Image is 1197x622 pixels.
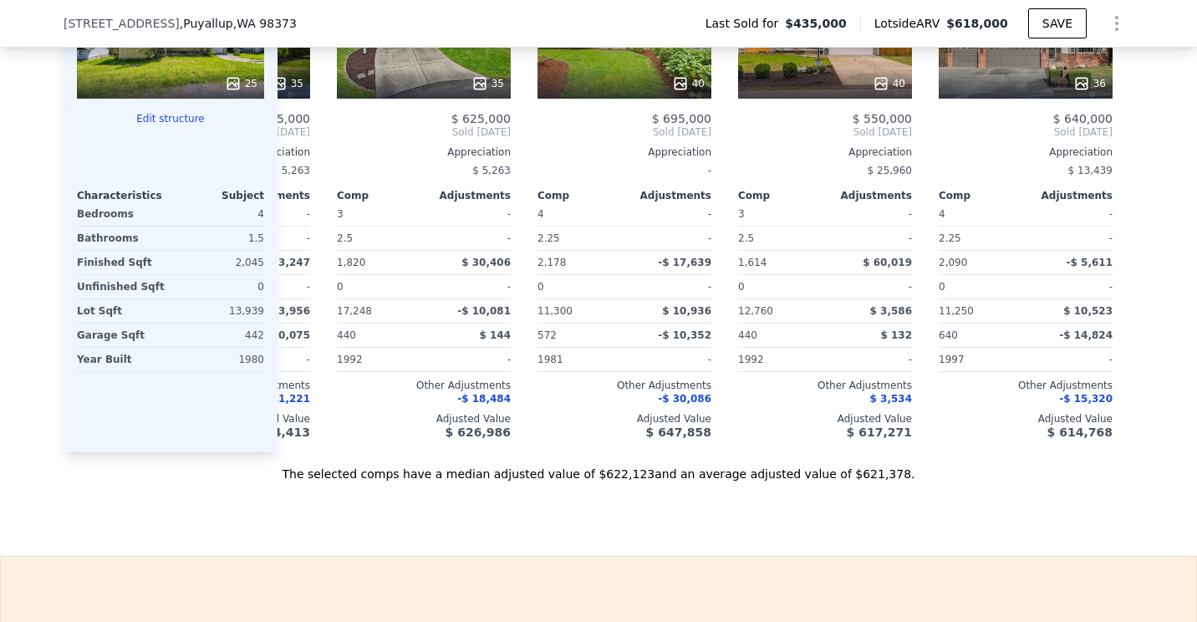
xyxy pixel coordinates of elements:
[1026,189,1113,202] div: Adjustments
[1067,257,1113,268] span: -$ 5,611
[738,348,822,371] div: 1992
[646,426,711,439] span: $ 647,858
[427,202,511,226] div: -
[264,257,310,268] span: -$ 3,247
[337,257,365,268] span: 1,820
[738,227,822,250] div: 2.5
[233,17,297,30] span: , WA 98373
[537,305,573,317] span: 11,300
[64,452,1133,482] div: The selected comps have a median adjusted value of $622,123 and an average adjusted value of $621...
[939,125,1113,139] span: Sold [DATE]
[427,275,511,298] div: -
[77,251,167,274] div: Finished Sqft
[1053,112,1113,125] span: $ 640,000
[77,227,167,250] div: Bathrooms
[705,15,786,32] span: Last Sold for
[537,329,557,341] span: 572
[174,299,264,323] div: 13,939
[738,257,767,268] span: 1,614
[939,227,1022,250] div: 2.25
[424,189,511,202] div: Adjustments
[828,275,912,298] div: -
[939,257,967,268] span: 2,090
[628,202,711,226] div: -
[337,379,511,392] div: Other Adjustments
[337,189,424,202] div: Comp
[868,165,912,176] span: $ 25,960
[870,305,912,317] span: $ 3,586
[451,112,511,125] span: $ 625,000
[171,189,264,202] div: Subject
[472,165,511,176] span: $ 5,263
[1029,227,1113,250] div: -
[337,227,420,250] div: 2.5
[939,145,1113,159] div: Appreciation
[939,329,958,341] span: 640
[658,393,711,405] span: -$ 30,086
[658,257,711,268] span: -$ 17,639
[939,305,974,317] span: 11,250
[257,329,310,341] span: -$ 20,075
[257,393,310,405] span: -$ 11,221
[828,202,912,226] div: -
[537,208,544,220] span: 4
[738,281,745,293] span: 0
[77,275,167,298] div: Unfinished Sqft
[174,202,264,226] div: 4
[738,208,745,220] span: 3
[174,227,264,250] div: 1.5
[662,305,711,317] span: $ 10,936
[738,412,912,426] div: Adjusted Value
[479,329,511,341] span: $ 144
[939,189,1026,202] div: Comp
[1047,426,1113,439] span: $ 614,768
[427,348,511,371] div: -
[427,227,511,250] div: -
[847,426,912,439] span: $ 617,271
[537,412,711,426] div: Adjusted Value
[873,75,905,92] div: 40
[1100,7,1133,40] button: Show Options
[880,329,912,341] span: $ 132
[939,348,1022,371] div: 1997
[337,348,420,371] div: 1992
[853,112,912,125] span: $ 550,000
[738,305,773,317] span: 12,760
[624,189,711,202] div: Adjustments
[461,257,511,268] span: $ 30,406
[537,281,544,293] span: 0
[251,112,310,125] span: $ 625,000
[537,257,566,268] span: 2,178
[652,112,711,125] span: $ 695,000
[1059,393,1113,405] span: -$ 15,320
[828,348,912,371] div: -
[174,324,264,347] div: 442
[1073,75,1106,92] div: 36
[446,426,511,439] span: $ 626,986
[337,412,511,426] div: Adjusted Value
[77,324,167,347] div: Garage Sqft
[628,227,711,250] div: -
[337,208,344,220] span: 3
[537,159,711,182] div: -
[337,329,356,341] span: 440
[337,281,344,293] span: 0
[537,379,711,392] div: Other Adjustments
[628,275,711,298] div: -
[174,348,264,371] div: 1980
[272,165,310,176] span: $ 5,263
[77,112,264,125] button: Edit structure
[825,189,912,202] div: Adjustments
[77,348,167,371] div: Year Built
[1068,165,1113,176] span: $ 13,439
[268,305,310,317] span: $ 3,956
[180,15,297,32] span: , Puyallup
[537,125,711,139] span: Sold [DATE]
[738,329,757,341] span: 440
[537,348,621,371] div: 1981
[457,393,511,405] span: -$ 18,484
[939,412,1113,426] div: Adjusted Value
[174,275,264,298] div: 0
[537,227,621,250] div: 2.25
[471,75,504,92] div: 35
